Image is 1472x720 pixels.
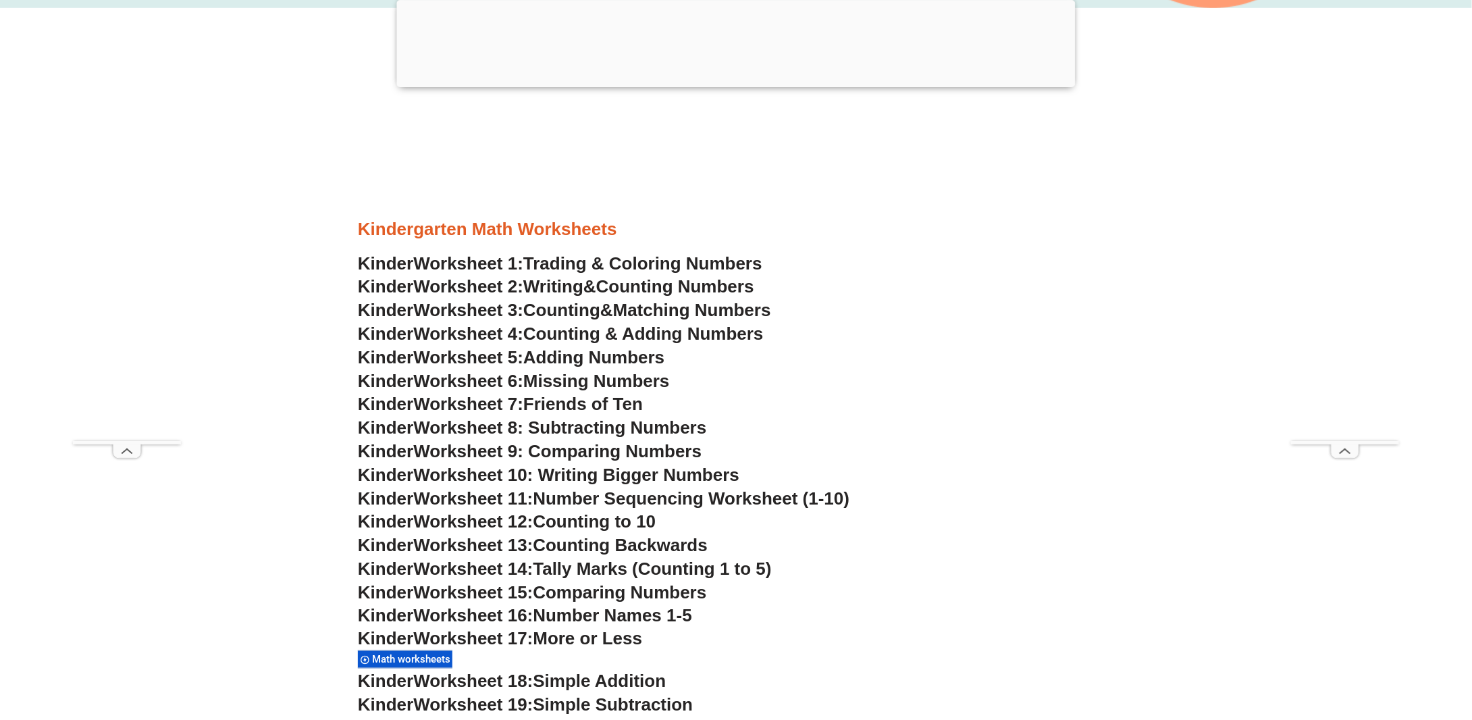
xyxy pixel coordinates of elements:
span: Kinder [358,276,413,297]
span: Kinder [358,671,413,692]
span: Simple Subtraction [533,695,693,715]
a: KinderWorksheet 8: Subtracting Numbers [358,417,706,438]
a: KinderWorksheet 3:Counting&Matching Numbers [358,300,771,320]
span: Worksheet 12: [413,511,533,532]
span: Kinder [358,417,413,438]
a: KinderWorksheet 7:Friends of Ten [358,394,643,414]
span: Worksheet 14: [413,559,533,579]
span: Worksheet 5: [413,347,523,367]
span: Friends of Ten [523,394,643,414]
span: Kinder [358,629,413,649]
span: Kinder [358,324,413,344]
span: Counting Backwards [533,535,707,555]
span: Kinder [358,394,413,414]
span: Comparing Numbers [533,582,706,602]
span: Kinder [358,465,413,485]
span: Number Names 1-5 [533,606,691,626]
span: Kinder [358,300,413,320]
a: KinderWorksheet 5:Adding Numbers [358,347,664,367]
a: KinderWorksheet 10: Writing Bigger Numbers [358,465,739,485]
span: Counting & Adding Numbers [523,324,764,344]
span: Kinder [358,695,413,715]
h3: Kindergarten Math Worksheets [358,218,1114,241]
span: Worksheet 19: [413,695,533,715]
span: Kinder [358,606,413,626]
span: Math worksheets [372,654,454,666]
span: Worksheet 17: [413,629,533,649]
span: Simple Addition [533,671,666,692]
a: KinderWorksheet 6:Missing Numbers [358,371,670,391]
a: KinderWorksheet 2:Writing&Counting Numbers [358,276,754,297]
span: Adding Numbers [523,347,664,367]
span: Worksheet 4: [413,324,523,344]
span: Worksheet 6: [413,371,523,391]
span: Kinder [358,511,413,532]
span: Worksheet 7: [413,394,523,414]
div: Math worksheets [358,650,452,669]
span: Counting [523,300,600,320]
span: Worksheet 9: Comparing Numbers [413,441,702,461]
span: Kinder [358,582,413,602]
span: Kinder [358,488,413,509]
span: Worksheet 16: [413,606,533,626]
span: Worksheet 1: [413,253,523,274]
iframe: Advertisement [73,36,181,441]
span: Worksheet 13: [413,535,533,555]
span: Worksheet 15: [413,582,533,602]
a: KinderWorksheet 1:Trading & Coloring Numbers [358,253,762,274]
span: Worksheet 11: [413,488,533,509]
a: KinderWorksheet 4:Counting & Adding Numbers [358,324,764,344]
span: Kinder [358,347,413,367]
span: Worksheet 8: Subtracting Numbers [413,417,706,438]
iframe: Advertisement [358,28,1114,217]
span: More or Less [533,629,642,649]
span: Kinder [358,253,413,274]
span: Worksheet 10: Writing Bigger Numbers [413,465,739,485]
span: Kinder [358,559,413,579]
span: Tally Marks (Counting 1 to 5) [533,559,771,579]
span: Writing [523,276,583,297]
span: Kinder [358,441,413,461]
span: Kinder [358,535,413,555]
span: Counting to 10 [533,511,656,532]
span: Trading & Coloring Numbers [523,253,762,274]
iframe: Advertisement [1291,36,1399,441]
span: Missing Numbers [523,371,670,391]
span: Worksheet 2: [413,276,523,297]
span: Matching Numbers [613,300,771,320]
span: Worksheet 3: [413,300,523,320]
span: Worksheet 18: [413,671,533,692]
a: KinderWorksheet 9: Comparing Numbers [358,441,702,461]
iframe: Chat Widget [1247,568,1472,720]
span: Counting Numbers [596,276,754,297]
span: Kinder [358,371,413,391]
span: Number Sequencing Worksheet (1-10) [533,488,849,509]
